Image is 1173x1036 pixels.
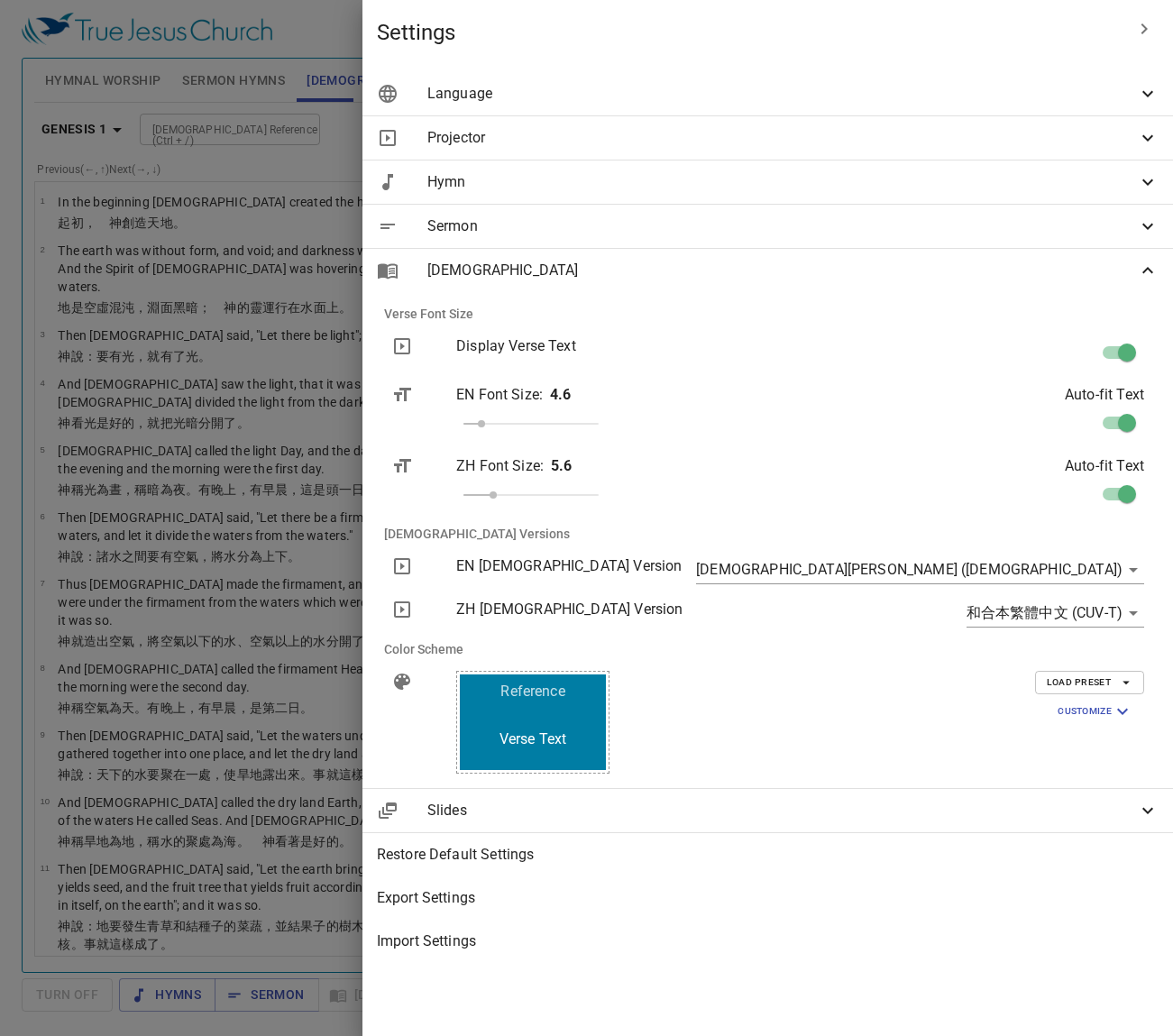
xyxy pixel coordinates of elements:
div: Restore Default Settings [362,833,1173,876]
p: EN Font Size : [456,384,543,406]
span: Import Settings [377,931,1159,952]
p: ZH [DEMOGRAPHIC_DATA] Version [456,599,819,620]
div: Import Settings [362,920,1173,963]
div: 往[DEMOGRAPHIC_DATA]的殿去，我就歡喜 [12,153,350,227]
div: [DEMOGRAPHIC_DATA] [362,249,1173,292]
span: Settings [377,18,1123,47]
div: Hymn [362,160,1173,204]
p: EN [DEMOGRAPHIC_DATA] Version [456,555,819,577]
span: Projector [427,127,1137,149]
span: Restore Default Settings [377,844,1159,866]
span: Slides [427,800,1137,821]
span: Sermon [427,215,1137,237]
li: Verse Font Size [370,292,1166,335]
li: Color Scheme [370,628,1166,671]
span: Customize [1058,701,1133,722]
div: 和合本繁體中文 (CUV-T) [967,599,1144,628]
p: 5.6 [551,455,572,477]
p: Display Verse Text [456,335,819,357]
div: To the House of the Lord — My Soul Leapt with [PERSON_NAME] [12,40,350,134]
span: Reference [500,681,564,702]
li: [DEMOGRAPHIC_DATA] Versions [370,512,1166,555]
div: Sermon [362,205,1173,248]
div: [DEMOGRAPHIC_DATA][PERSON_NAME] ([DEMOGRAPHIC_DATA]) [696,555,1144,584]
span: Language [427,83,1137,105]
p: Auto-fit Text [1065,455,1144,477]
div: Export Settings [362,876,1173,920]
p: Auto-fit Text [1065,384,1144,406]
button: Customize [1047,698,1144,725]
span: [DEMOGRAPHIC_DATA] [427,260,1137,281]
span: Verse Text [499,729,567,750]
span: Export Settings [377,887,1159,909]
p: 4.6 [550,384,571,406]
div: Slides [362,789,1173,832]
span: Hymn [427,171,1137,193]
p: ZH Font Size : [456,455,544,477]
span: Load Preset [1047,674,1132,691]
button: Load Preset [1035,671,1144,694]
div: Language [362,72,1173,115]
div: Projector [362,116,1173,160]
